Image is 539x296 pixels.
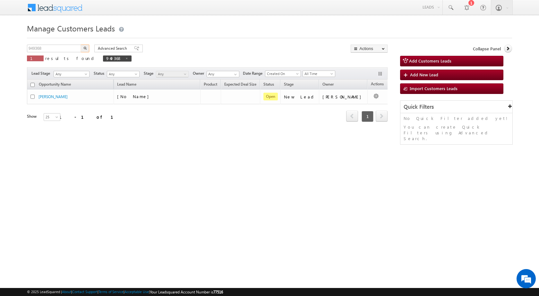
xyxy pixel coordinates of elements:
[106,55,122,61] span: 949368
[243,71,265,76] span: Date Range
[45,55,96,61] span: results found
[284,82,294,87] span: Stage
[263,93,278,100] span: Open
[150,290,223,294] span: Your Leadsquared Account Number is
[346,111,358,122] a: prev
[144,71,156,76] span: Stage
[54,71,90,77] a: Any
[260,81,277,89] a: Status
[39,82,71,87] span: Opportunity Name
[27,114,38,119] div: Show
[36,81,74,89] a: Opportunity Name
[376,111,388,122] a: next
[117,94,152,99] span: [No Name]
[409,58,451,63] span: Add Customers Leads
[368,80,387,89] span: Actions
[124,290,149,294] a: Acceptable Use
[213,290,223,294] span: 77516
[404,115,509,121] p: No Quick Filter added yet!
[410,72,438,77] span: Add New Lead
[281,81,297,89] a: Stage
[204,82,217,87] span: Product
[303,71,335,77] a: All Time
[322,94,364,100] div: [PERSON_NAME]
[224,82,256,87] span: Expected Deal Size
[107,71,140,77] a: Any
[231,71,239,78] a: Show All Items
[207,71,239,77] input: Type to Search
[114,81,140,89] span: Lead Name
[473,46,501,52] span: Collapse Panel
[156,71,189,77] a: Any
[284,94,316,100] div: New Lead
[31,71,53,76] span: Lead Stage
[38,94,68,99] a: [PERSON_NAME]
[94,71,107,76] span: Status
[44,114,61,120] span: 25
[265,71,299,77] span: Created On
[400,101,512,113] div: Quick Filters
[193,71,207,76] span: Owner
[83,47,87,50] img: Search
[44,113,60,121] a: 25
[30,83,35,87] input: Check all records
[221,81,260,89] a: Expected Deal Size
[156,71,187,77] span: Any
[72,290,98,294] a: Contact Support
[107,71,138,77] span: Any
[303,71,333,77] span: All Time
[27,23,115,33] span: Manage Customers Leads
[362,111,373,122] span: 1
[98,290,124,294] a: Terms of Service
[62,290,71,294] a: About
[351,45,388,53] button: Actions
[410,86,458,91] span: Import Customers Leads
[27,289,223,295] span: © 2025 LeadSquared | | | | |
[98,46,129,51] span: Advanced Search
[322,82,334,87] span: Owner
[30,55,40,61] span: 1
[404,124,509,141] p: You can create Quick Filters using Advanced Search.
[265,71,301,77] a: Created On
[59,113,121,121] div: 1 - 1 of 1
[54,71,87,77] span: Any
